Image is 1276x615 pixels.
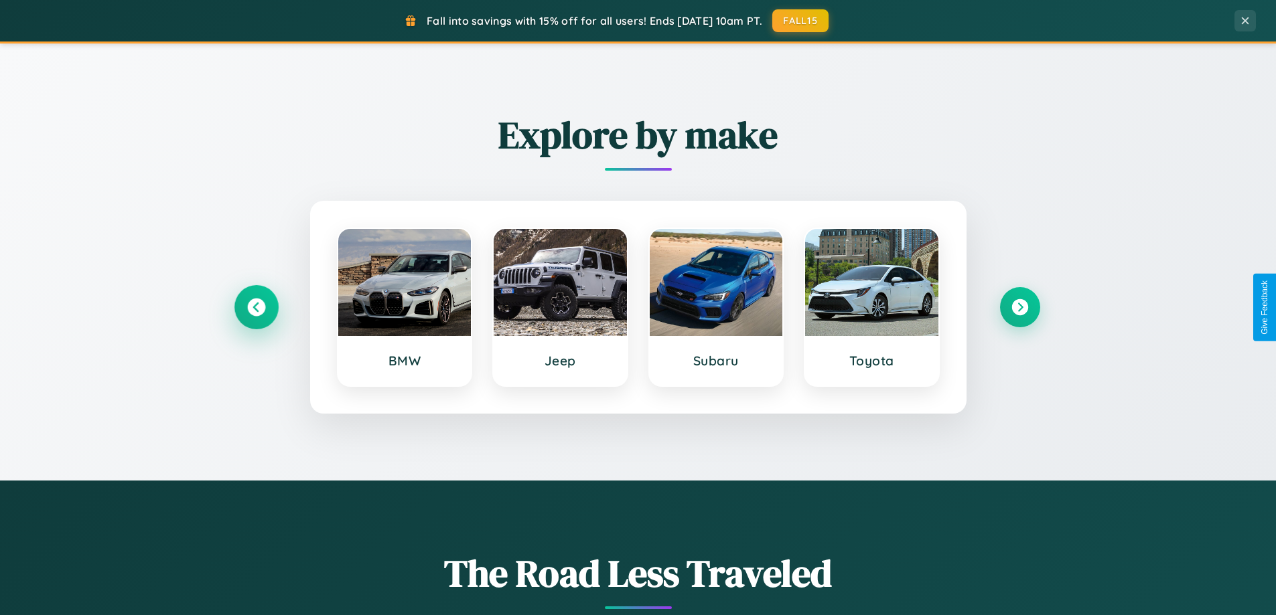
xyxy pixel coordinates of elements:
[352,353,458,369] h3: BMW
[427,14,762,27] span: Fall into savings with 15% off for all users! Ends [DATE] 10am PT.
[663,353,770,369] h3: Subaru
[772,9,829,32] button: FALL15
[236,109,1040,161] h2: Explore by make
[1260,280,1269,335] div: Give Feedback
[507,353,614,369] h3: Jeep
[236,547,1040,599] h1: The Road Less Traveled
[819,353,925,369] h3: Toyota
